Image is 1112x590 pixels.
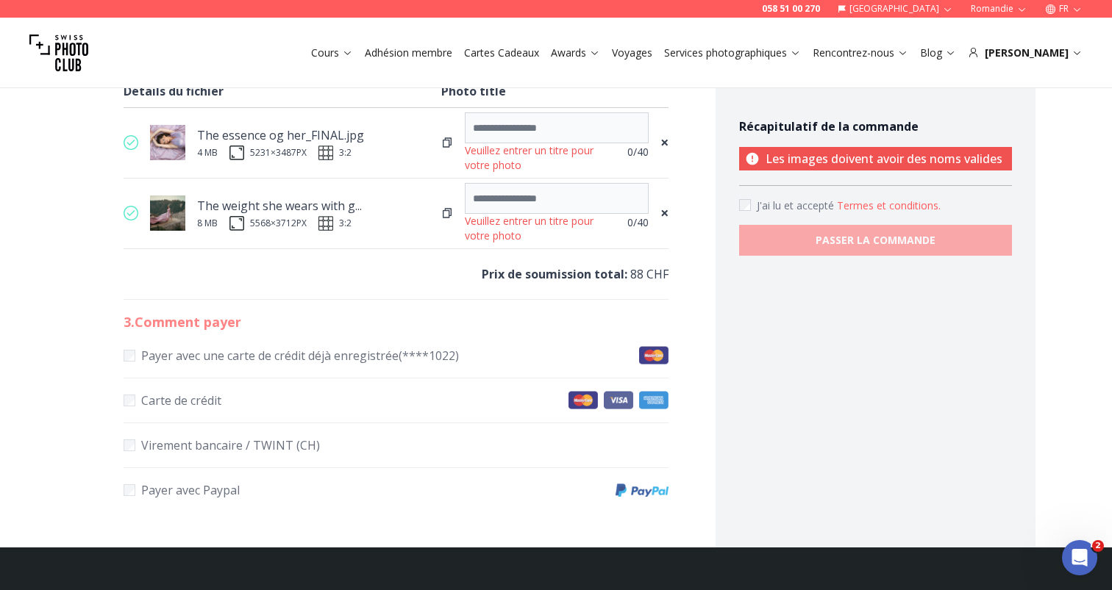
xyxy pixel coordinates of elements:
div: 4 MB [197,147,218,159]
span: 0 /40 [627,145,649,159]
button: Accept termsJ'ai lu et accepté [837,198,941,213]
a: Services photographiques [664,46,801,60]
button: PASSER LA COMMANDE [739,225,1012,256]
img: size [229,216,244,231]
div: 5568 × 3712 PX [250,217,307,229]
span: × [660,203,669,223]
button: Awards [545,43,606,63]
span: 3:2 [339,147,352,159]
div: [PERSON_NAME] [968,46,1083,60]
a: Awards [551,46,600,60]
button: Services photographiques [658,43,807,63]
a: Blog [920,46,956,60]
div: Veuillez entrer un titre pour votre photo [465,214,603,243]
span: 3:2 [339,217,352,229]
button: Blog [914,43,962,63]
div: Photo title [441,81,669,101]
img: Swiss photo club [29,24,88,82]
button: Cartes Cadeaux [458,43,545,63]
img: thumb [150,195,185,231]
a: Cartes Cadeaux [464,46,539,60]
a: 058 51 00 270 [762,3,820,15]
div: 8 MB [197,217,218,229]
button: Cours [305,43,359,63]
a: Rencontrez-nous [813,46,908,60]
p: 88 CHF [124,264,669,284]
input: Accept terms [739,199,751,211]
span: J'ai lu et accepté [757,198,837,212]
div: The weight she wears with g... [197,195,362,216]
span: 0 /40 [627,215,649,230]
img: thumb [150,125,185,160]
button: Voyages [606,43,658,63]
iframe: Intercom live chat [1062,540,1097,575]
a: Voyages [612,46,652,60]
img: ratio [318,216,333,231]
img: ratio [318,145,333,160]
div: The essence og her_FINAL.jpg [197,125,364,145]
span: × [660,132,669,153]
button: Adhésion membre [359,43,458,63]
img: valid [124,135,138,150]
a: Cours [311,46,353,60]
span: 2 [1092,540,1104,552]
button: Rencontrez-nous [807,43,914,63]
div: 5231 × 3487 PX [250,147,307,159]
b: PASSER LA COMMANDE [816,233,935,248]
b: Prix de soumission total : [482,266,627,282]
div: Veuillez entrer un titre pour votre photo [465,143,603,173]
img: size [229,145,244,160]
img: valid [124,206,138,220]
p: Les images doivent avoir des noms valides [739,147,1012,170]
a: Adhésion membre [365,46,452,60]
div: Détails du fichier [124,81,442,101]
h4: Récapitulatif de la commande [739,118,1012,135]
